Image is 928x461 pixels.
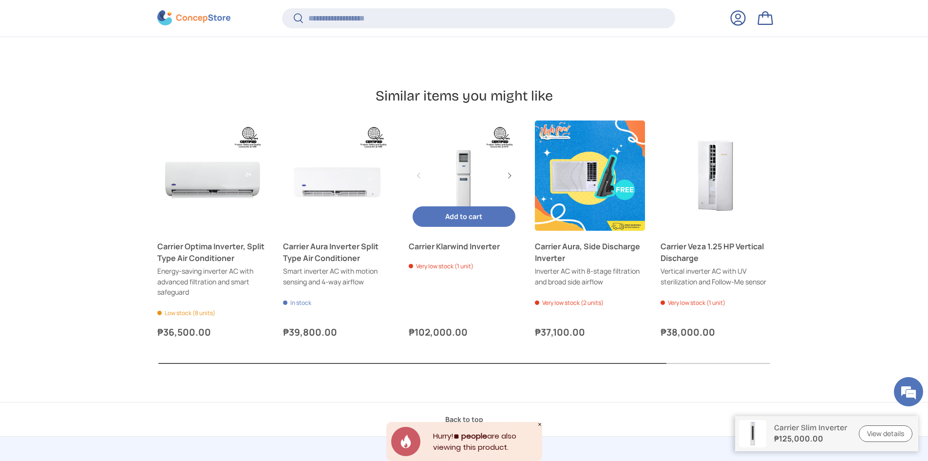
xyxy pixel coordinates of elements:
[409,241,519,252] a: Carrier Klarwind Inverter
[661,241,771,264] a: Carrier Veza 1.25 HP Vertical Discharge
[413,206,515,227] button: Add to cart
[51,55,164,67] div: Chat with us now
[157,87,771,105] h2: Similar items you might like
[537,422,542,427] div: Close
[535,120,645,231] a: Carrier Aura, Side Discharge Inverter
[445,212,482,221] span: Add to cart
[283,120,393,231] a: Carrier Aura Inverter Split Type Air Conditioner
[157,11,230,26] img: ConcepStore
[57,123,134,221] span: We're online!
[774,423,847,432] p: Carrier Slim Inverter
[409,120,519,231] a: Carrier Klarwind Inverter
[157,120,267,231] a: Carrier Optima Inverter, Split Type Air Conditioner
[535,241,645,264] a: Carrier Aura, Side Discharge Inverter
[774,433,847,444] strong: ₱125,000.00
[5,266,186,301] textarea: Type your message and hit 'Enter'
[661,120,771,231] a: Carrier Veza 1.25 HP Vertical Discharge
[160,5,183,28] div: Minimize live chat window
[157,241,267,264] a: Carrier Optima Inverter, Split Type Air Conditioner
[859,425,912,442] a: View details
[739,420,766,447] img: carrier-aura-slim-floor-mounted-inverter-aircon-full-view-concepstore.ph
[283,241,393,264] a: Carrier Aura Inverter Split Type Air Conditioner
